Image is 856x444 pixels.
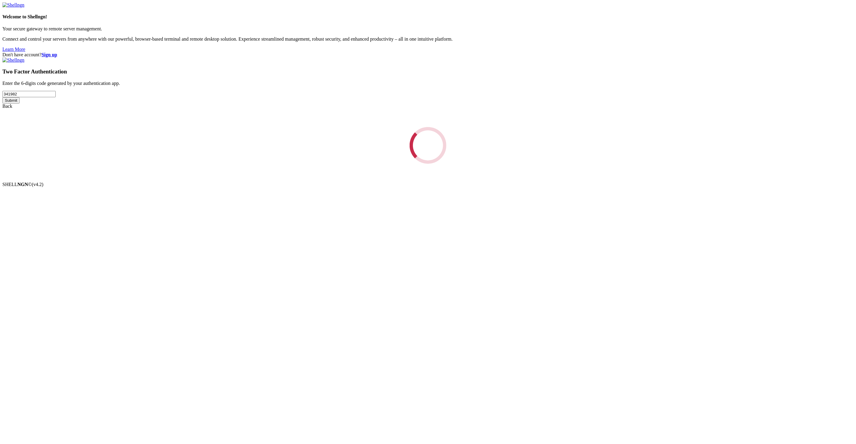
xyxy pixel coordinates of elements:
b: NGN [17,182,28,187]
div: Don't have account? [2,52,854,57]
img: Shellngn [2,57,24,63]
a: Sign up [42,52,57,57]
a: Learn More [2,47,25,52]
span: SHELL © [2,182,43,187]
p: Your secure gateway to remote server management. [2,26,854,32]
a: Back [2,104,12,109]
div: Loading... [409,126,447,165]
input: Two factor code [2,91,56,97]
img: Shellngn [2,2,24,8]
span: 4.2.0 [32,182,44,187]
h3: Two Factor Authentication [2,68,854,75]
p: Connect and control your servers from anywhere with our powerful, browser-based terminal and remo... [2,36,854,42]
h4: Welcome to Shellngn! [2,14,854,20]
p: Enter the 6-digits code generated by your authentication app. [2,81,854,86]
input: Submit [2,97,20,104]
